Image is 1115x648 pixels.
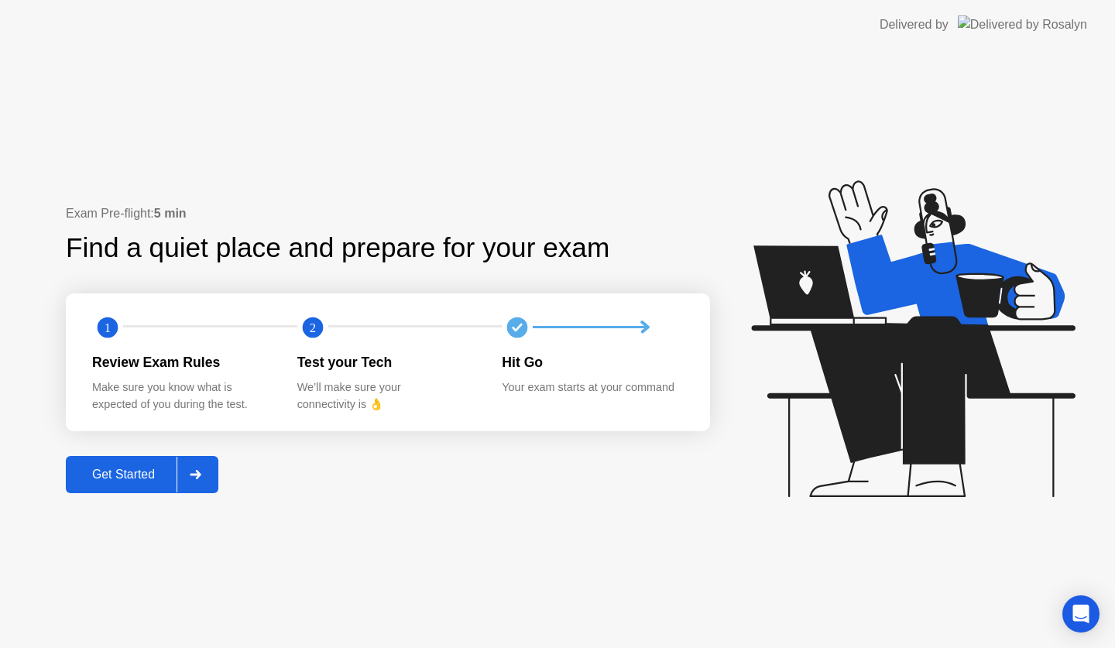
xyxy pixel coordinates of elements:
text: 1 [105,320,111,334]
div: Open Intercom Messenger [1062,595,1100,633]
div: Test your Tech [297,352,478,372]
div: Your exam starts at your command [502,379,682,396]
div: Find a quiet place and prepare for your exam [66,228,612,269]
div: Hit Go [502,352,682,372]
div: Review Exam Rules [92,352,273,372]
div: Get Started [70,468,177,482]
text: 2 [310,320,316,334]
img: Delivered by Rosalyn [958,15,1087,33]
div: Exam Pre-flight: [66,204,710,223]
div: Delivered by [880,15,949,34]
div: Make sure you know what is expected of you during the test. [92,379,273,413]
b: 5 min [154,207,187,220]
button: Get Started [66,456,218,493]
div: We’ll make sure your connectivity is 👌 [297,379,478,413]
